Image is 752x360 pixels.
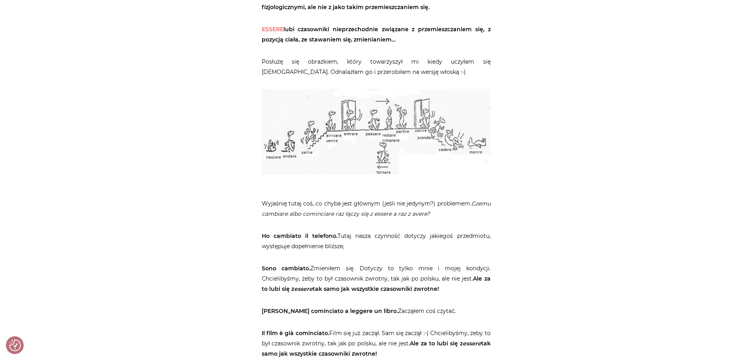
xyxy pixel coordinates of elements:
[262,57,491,77] p: Posłużę się obrazkiem, który towarzyszył mi kiedy uczyłam się [DEMOGRAPHIC_DATA]. Odnalazłam go i...
[262,265,311,272] strong: Sono cambiato.
[262,328,491,359] p: Film się już zaczął. Sam się zaczął :-) Chcielibyśmy, żeby to był czasownik zwrotny, tak jak po p...
[9,339,21,351] button: Preferencje co do zgód
[262,307,398,315] strong: [PERSON_NAME] cominciato a leggere un libro.
[262,330,329,337] strong: Il film è già cominciato.
[463,340,481,347] em: essere
[262,26,491,43] strong: lubi czasowniki nieprzechodnie związane z przemieszczaniem się, z pozycją ciała, ze stawaniem się...
[9,339,21,351] img: Revisit consent button
[262,275,491,292] strong: Ale za to lubi się z tak samo jak wszystkie czasowniki zwrotne!
[262,263,491,294] p: Zmieniłem się. Dotyczy to tylko mnie i mojej kondycji. Chcielibyśmy, żeby to był czasownik zwrotn...
[262,340,491,357] strong: Ale za to lubi się z tak samo jak wszystkie czasowniki zwrotne!
[294,285,313,292] em: essere
[262,231,491,251] p: Tutaj nasza czynność dotyczy jakiegoś przedmiotu, występuje dopełnienie bliższe,
[262,198,491,219] p: Wyjaśnię tutaj coś, co chyba jest głównym (jeśli nie jedynym?) problemem.
[262,306,491,316] p: Zacząłem coś czytać.
[262,26,283,33] span: ESSERE
[262,232,338,239] strong: Ho cambiato il telefono.
[262,200,491,217] em: Czemu cambiare albo cominciare raz łączy się z essere a raz z avere?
